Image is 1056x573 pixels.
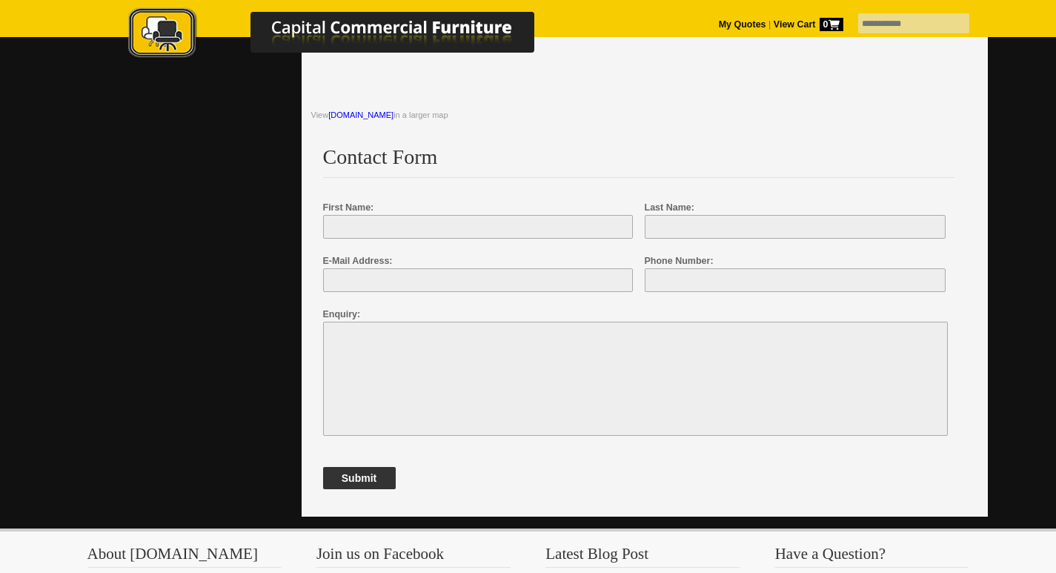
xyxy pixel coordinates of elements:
h3: About [DOMAIN_NAME] [87,546,282,568]
strong: View Cart [774,19,843,30]
h3: Have a Question? [775,546,969,568]
span: 0 [820,18,843,31]
a: [DOMAIN_NAME] [328,110,393,119]
h3: Latest Blog Post [545,546,740,568]
h3: Join us on Facebook [316,546,511,568]
a: My Quotes [719,19,766,30]
small: View in a larger map [311,110,448,119]
span: First Name: [323,202,374,213]
a: View Cart0 [771,19,843,30]
button: Submit [323,467,396,489]
img: Capital Commercial Furniture Logo [87,7,606,62]
span: Enquiry: [323,309,361,319]
h2: Contact Form [323,146,954,178]
a: Capital Commercial Furniture Logo [87,7,606,66]
span: Last Name: [645,202,694,213]
span: E-Mail Address: [323,256,393,266]
span: Phone Number: [645,256,714,266]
